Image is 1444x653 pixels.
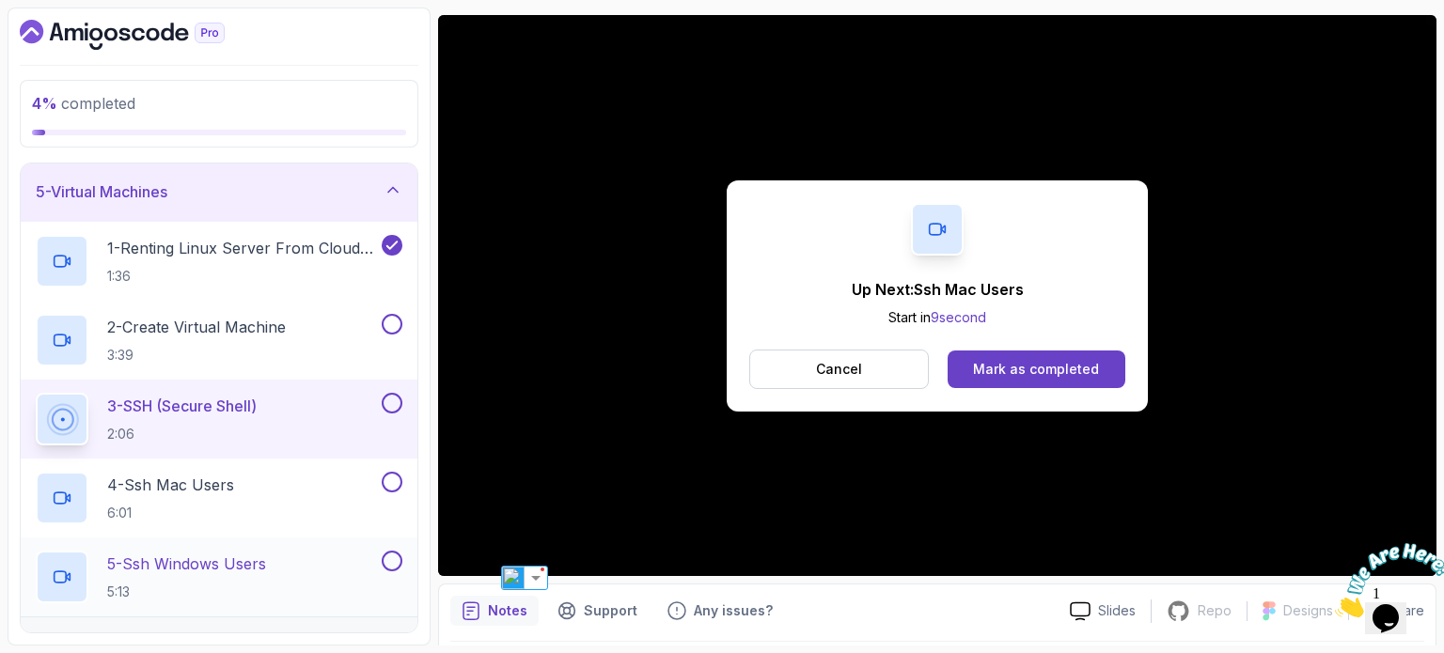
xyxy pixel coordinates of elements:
button: 1-Renting Linux Server From Cloud Providers1:36 [36,235,402,288]
a: Dashboard [20,20,268,50]
p: Cancel [816,360,862,379]
a: Slides [1055,601,1151,621]
img: Chat attention grabber [8,8,124,82]
button: Support button [546,596,649,626]
span: 9 second [931,309,986,325]
p: 1:36 [107,267,378,286]
span: 4 % [32,94,57,113]
p: 4 - Ssh Mac Users [107,474,234,496]
button: 5-Virtual Machines [21,162,417,222]
button: Cancel [749,350,929,389]
p: 5:13 [107,583,266,601]
span: completed [32,94,135,113]
p: Slides [1098,601,1136,620]
p: Repo [1198,601,1232,620]
button: 5-Ssh Windows Users5:13 [36,551,402,603]
h3: 5 - Virtual Machines [36,180,167,203]
span: 1 [8,8,15,23]
p: 6:01 [107,504,234,522]
button: Mark as completed [948,350,1125,388]
p: Start in [852,308,1024,327]
p: 1 - Renting Linux Server From Cloud Providers [107,237,378,259]
iframe: chat widget [1327,536,1444,625]
p: Notes [488,601,527,620]
div: Mark as completed [973,360,1099,379]
p: 2:06 [107,425,257,443]
button: Feedback button [656,596,784,626]
p: Any issues? [694,601,773,620]
p: 2 - Create Virtual Machine [107,316,286,338]
p: 5 - Ssh Windows Users [107,552,266,575]
button: 2-Create Virtual Machine3:39 [36,314,402,366]
p: Designs [1283,601,1333,620]
p: 3:39 [107,346,286,365]
p: Support [584,601,637,620]
button: 3-SSH (Secure Shell)2:06 [36,393,402,445]
p: Up Next: Ssh Mac Users [852,278,1024,301]
button: 4-Ssh Mac Users6:01 [36,472,402,524]
p: 3 - SSH (Secure Shell) [107,395,257,417]
iframe: 3 - SSH [438,15,1436,576]
button: notes button [450,596,539,626]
